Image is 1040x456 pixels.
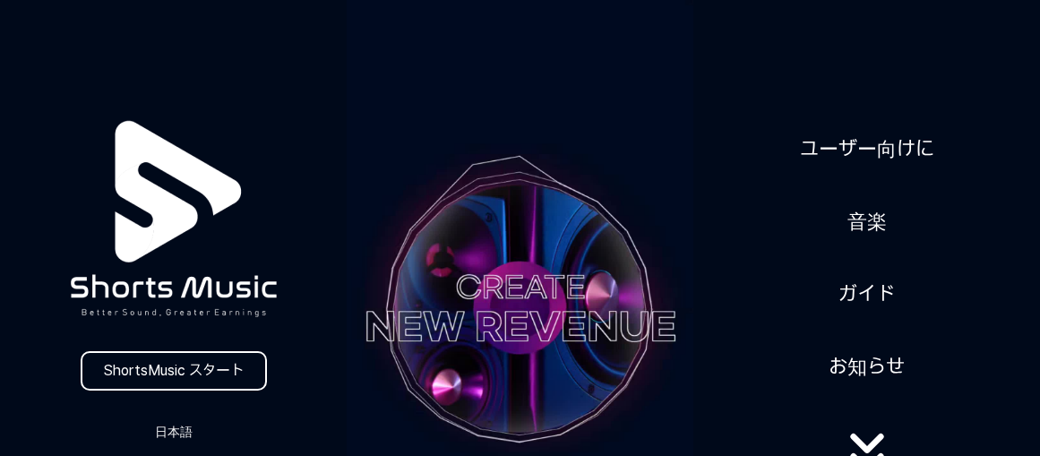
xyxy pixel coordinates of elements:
[27,73,321,366] img: logo
[793,127,941,171] a: ユーザー向けに
[840,200,894,244] a: 音楽
[821,345,912,389] a: お知らせ
[81,351,267,391] a: ShortsMusic スタート
[831,272,902,316] a: ガイド
[131,419,217,444] button: 日本語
